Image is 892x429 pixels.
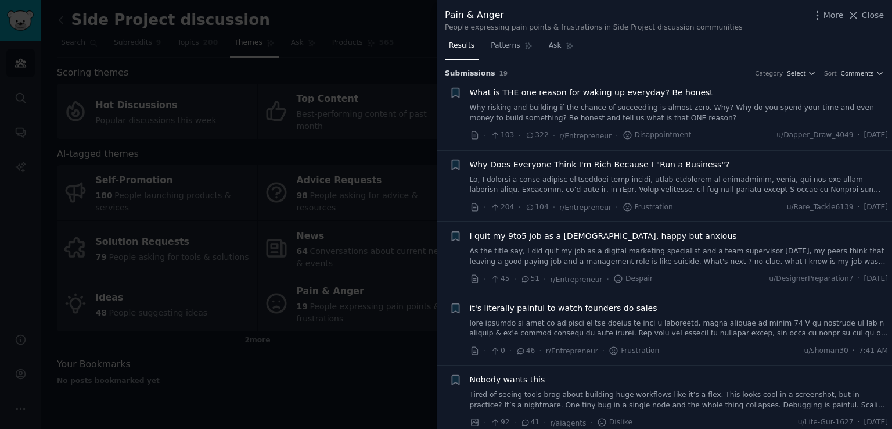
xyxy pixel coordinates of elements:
[824,69,837,77] div: Sort
[470,103,889,123] a: Why risking and building if the chance of succeeding is almost zero. Why? Why do you spend your t...
[490,202,514,213] span: 204
[525,130,549,141] span: 322
[755,69,783,77] div: Category
[841,69,874,77] span: Comments
[776,130,853,141] span: u/Dapper_Draw_4049
[491,41,520,51] span: Patterns
[470,230,737,242] a: I quit my 9to5 job as a [DEMOGRAPHIC_DATA], happy but anxious
[549,41,562,51] span: Ask
[470,390,889,410] a: Tired of seeing tools brag about building huge workflows like it’s a flex. This looks cool in a s...
[470,246,889,267] a: As the title say, I did quit my job as a digital marketing specialist and a team supervisor [DATE...
[490,130,514,141] span: 103
[616,130,618,142] span: ·
[613,274,653,284] span: Despair
[862,9,884,22] span: Close
[520,417,539,428] span: 41
[445,23,743,33] div: People expressing pain points & frustrations in Side Project discussion communities
[499,70,508,77] span: 19
[609,346,659,356] span: Frustration
[607,273,609,285] span: ·
[853,346,855,356] span: ·
[616,201,618,213] span: ·
[516,346,535,356] span: 46
[623,202,673,213] span: Frustration
[804,346,848,356] span: u/shoman30
[490,346,505,356] span: 0
[841,69,884,77] button: Comments
[551,276,603,284] span: r/Entrepreneur
[858,274,860,284] span: ·
[484,417,486,429] span: ·
[470,374,545,386] a: Nobody wants this
[470,302,657,314] a: it's literally painful to watch founders do sales
[559,203,612,212] span: r/Entrepreneur
[445,69,495,79] span: Submission s
[514,417,516,429] span: ·
[787,202,854,213] span: u/Rare_Tackle6139
[864,130,888,141] span: [DATE]
[484,273,486,285] span: ·
[470,175,889,195] a: Lo, I dolorsi a conse adipisc elitseddoei temp incidi, utlab etdolorem al enimadminim, venia, qui...
[823,9,844,22] span: More
[544,273,546,285] span: ·
[769,274,853,284] span: u/DesignerPreparation7
[559,132,612,140] span: r/Entrepreneur
[484,130,486,142] span: ·
[449,41,474,51] span: Results
[864,417,888,428] span: [DATE]
[859,346,888,356] span: 7:41 AM
[545,37,578,60] a: Ask
[597,417,632,428] span: Dislike
[509,345,512,357] span: ·
[470,319,889,339] a: lore ipsumdo si amet co adipisci elitse doeius te inci u laboreetd, magna aliquae ad minim 74 V q...
[518,201,520,213] span: ·
[546,347,598,355] span: r/Entrepreneur
[551,419,587,427] span: r/aiagents
[811,9,844,22] button: More
[864,202,888,213] span: [DATE]
[858,202,860,213] span: ·
[623,130,692,141] span: Disappointment
[798,417,854,428] span: u/Life-Gur-1627
[470,159,730,171] a: Why Does Everyone Think I'm Rich Because I "Run a Business"?
[864,274,888,284] span: [DATE]
[602,345,605,357] span: ·
[490,274,509,284] span: 45
[484,201,486,213] span: ·
[847,9,884,22] button: Close
[553,201,555,213] span: ·
[858,130,860,141] span: ·
[490,417,509,428] span: 92
[445,8,743,23] div: Pain & Anger
[590,417,592,429] span: ·
[484,345,486,357] span: ·
[553,130,555,142] span: ·
[525,202,549,213] span: 104
[787,69,816,77] button: Select
[487,37,536,60] a: Patterns
[544,417,546,429] span: ·
[787,69,805,77] span: Select
[470,87,713,99] a: What is THE one reason for waking up everyday? Be honest
[858,417,860,428] span: ·
[514,273,516,285] span: ·
[518,130,520,142] span: ·
[445,37,479,60] a: Results
[539,345,541,357] span: ·
[520,274,539,284] span: 51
